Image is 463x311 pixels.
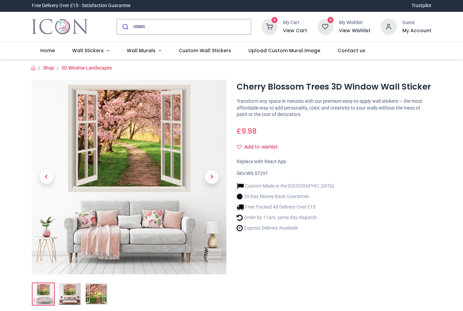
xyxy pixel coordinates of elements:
[237,141,284,153] button: Add to wishlistAdd to wishlist
[40,170,53,184] span: Previous
[127,47,156,54] span: Wall Murals
[117,19,133,34] button: Submit
[237,225,334,232] li: Express Delivery Available
[271,17,278,23] sup: 0
[59,283,81,305] img: WS-57291-02
[402,19,431,26] div: Guest
[237,193,334,200] li: 30 Day Money Back Guarantee
[317,23,334,29] a: 0
[237,126,257,136] span: £
[118,42,170,60] a: Wall Murals
[241,126,257,136] span: 9.98
[237,144,242,149] i: Add to wishlist
[237,203,334,211] li: Free Tracked 48 Delivery Over £15
[237,158,431,165] div: Replace with React App.
[237,170,431,177] div: SKU:
[261,23,278,29] a: 0
[32,80,227,275] img: Cherry Blossom Trees 3D Window Wall Sticker
[61,65,112,71] a: 3D Window Landscapes
[32,2,130,9] div: Free Delivery Over £15 - Satisfaction Guarantee
[64,42,118,60] a: Wall Stickers
[237,98,431,118] p: Transform any space in minutes with our premium easy-to-apply wall stickers — the most affordable...
[237,182,334,190] li: Custom Made in the [GEOGRAPHIC_DATA]
[283,27,307,34] a: View Cart
[402,27,431,34] a: My Account
[205,170,219,184] span: Next
[339,27,370,34] a: View Wishlist
[411,2,431,9] a: Trustpilot
[283,19,307,26] div: My Cart
[43,65,54,71] a: Shop
[32,17,88,36] a: Logo of Icon Wall Stickers
[237,81,431,93] h1: Cherry Blossom Trees 3D Window Wall Sticker
[32,109,61,245] a: Previous
[197,109,226,245] a: Next
[179,47,231,54] span: Custom Wall Stickers
[33,283,54,305] img: Cherry Blossom Trees 3D Window Wall Sticker
[72,47,104,54] span: Wall Stickers
[338,47,365,54] span: Contact us
[237,214,334,221] li: Order by 11am, same day dispatch
[85,283,107,305] img: WS-57291-03
[339,19,370,26] div: My Wishlist
[32,17,88,36] img: Icon Wall Stickers
[40,47,55,54] span: Home
[248,47,320,54] span: Upload Custom Mural Image
[246,171,268,176] span: WS-57291
[327,17,334,23] sup: 0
